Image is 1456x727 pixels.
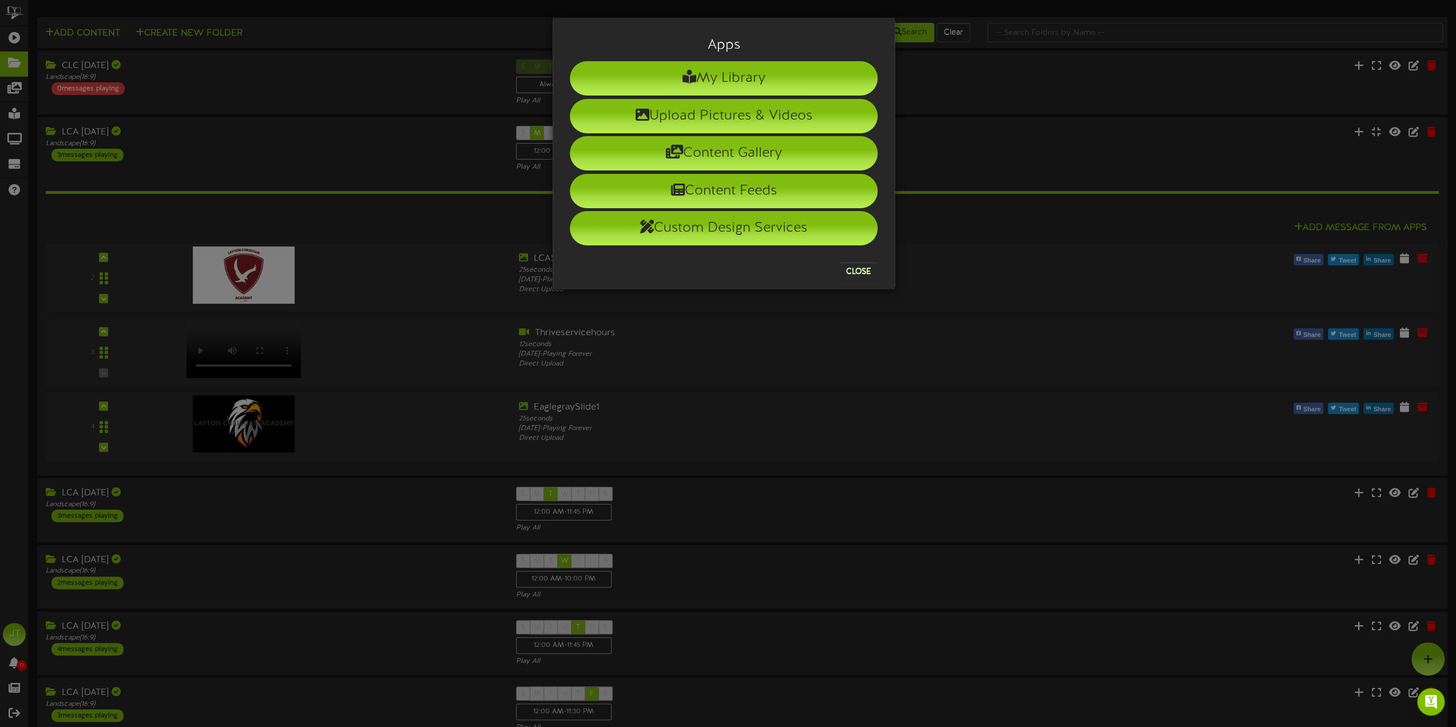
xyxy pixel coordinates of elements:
[1417,688,1445,716] div: Open Intercom Messenger
[570,136,878,170] li: Content Gallery
[570,61,878,96] li: My Library
[570,174,878,208] li: Content Feeds
[570,211,878,245] li: Custom Design Services
[570,38,878,53] h3: Apps
[839,263,878,281] button: Close
[570,99,878,133] li: Upload Pictures & Videos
